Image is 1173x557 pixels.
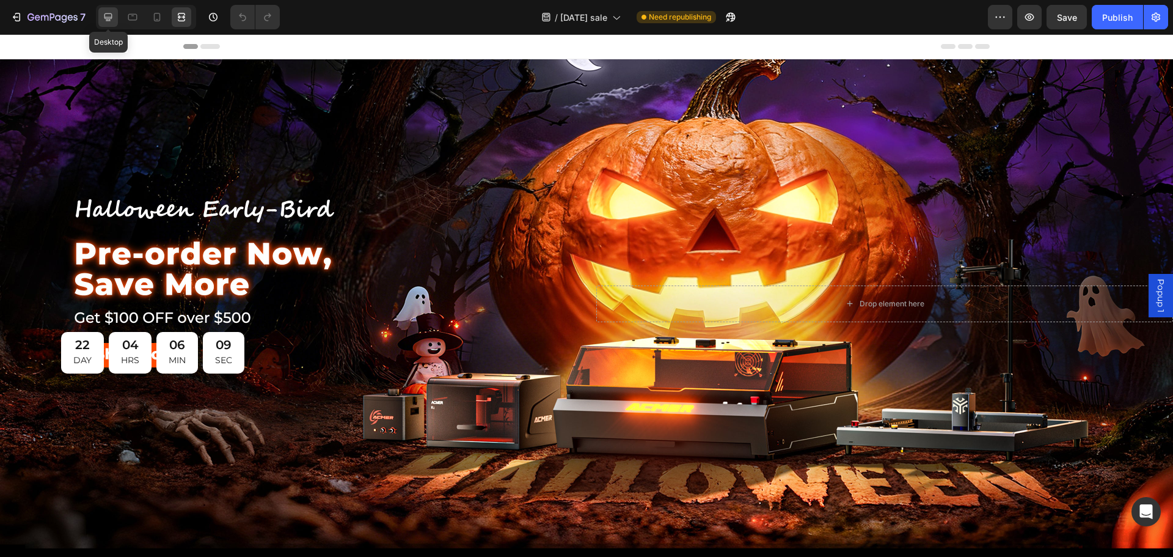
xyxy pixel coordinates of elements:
[73,303,92,319] div: 22
[230,5,280,29] div: Undo/Redo
[1102,11,1133,24] div: Publish
[73,319,92,334] p: DAY
[1155,245,1167,278] span: Popup 1
[649,12,711,23] span: Need republishing
[1057,12,1077,23] span: Save
[80,10,86,24] p: 7
[5,5,91,29] button: 7
[560,11,607,24] span: [DATE] sale
[555,11,558,24] span: /
[121,303,139,319] div: 04
[1131,497,1161,526] div: Open Intercom Messenger
[1092,5,1143,29] button: Publish
[860,265,924,275] div: Drop element here
[121,319,139,334] p: HRS
[215,319,232,334] p: SEC
[1047,5,1087,29] button: Save
[169,319,186,334] p: MIN
[215,303,232,319] div: 09
[169,303,186,319] div: 06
